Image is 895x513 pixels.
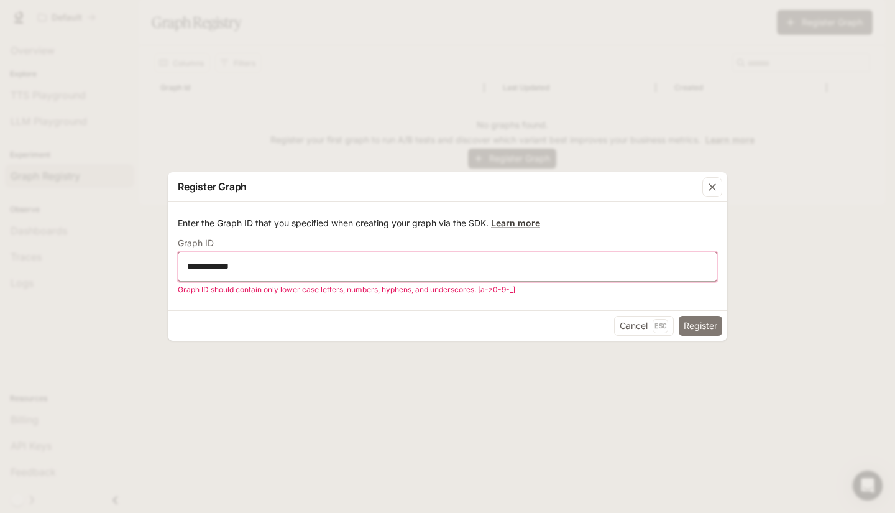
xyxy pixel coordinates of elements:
[178,239,214,247] p: Graph ID
[178,217,717,229] p: Enter the Graph ID that you specified when creating your graph via the SDK.
[178,179,247,194] p: Register Graph
[491,218,540,228] a: Learn more
[653,319,668,333] p: Esc
[679,316,722,336] button: Register
[178,284,709,296] p: Graph ID should contain only lower case letters, numbers, hyphens, and underscores. [a-z0-9-_]
[614,316,674,336] button: CancelEsc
